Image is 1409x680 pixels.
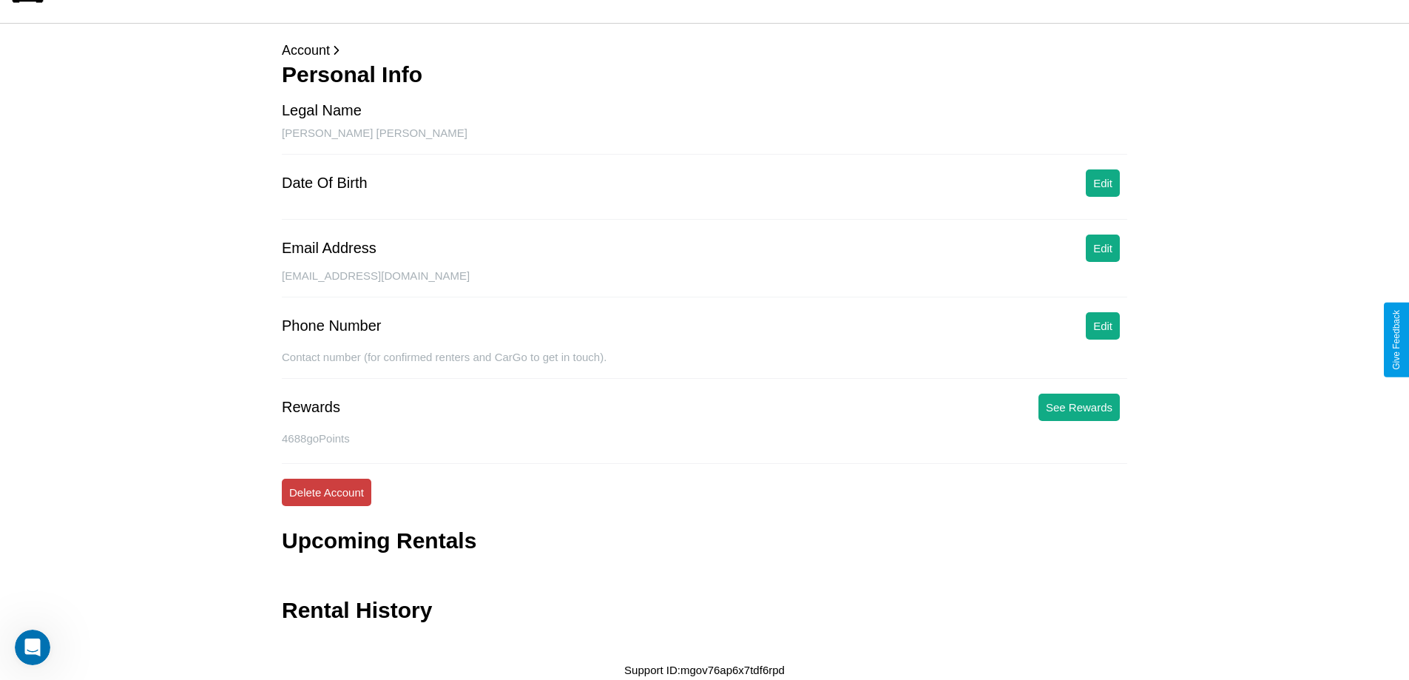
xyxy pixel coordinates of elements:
[282,528,476,553] h3: Upcoming Rentals
[282,62,1127,87] h3: Personal Info
[1391,310,1402,370] div: Give Feedback
[1086,235,1120,262] button: Edit
[1038,394,1120,421] button: See Rewards
[282,38,1127,62] p: Account
[282,351,1127,379] div: Contact number (for confirmed renters and CarGo to get in touch).
[282,269,1127,297] div: [EMAIL_ADDRESS][DOMAIN_NAME]
[282,127,1127,155] div: [PERSON_NAME] [PERSON_NAME]
[282,479,371,506] button: Delete Account
[282,317,382,334] div: Phone Number
[282,175,368,192] div: Date Of Birth
[282,240,376,257] div: Email Address
[282,428,1127,448] p: 4688 goPoints
[624,660,785,680] p: Support ID: mgov76ap6x7tdf6rpd
[1086,169,1120,197] button: Edit
[1086,312,1120,340] button: Edit
[282,598,432,623] h3: Rental History
[282,102,362,119] div: Legal Name
[15,630,50,665] iframe: Intercom live chat
[282,399,340,416] div: Rewards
